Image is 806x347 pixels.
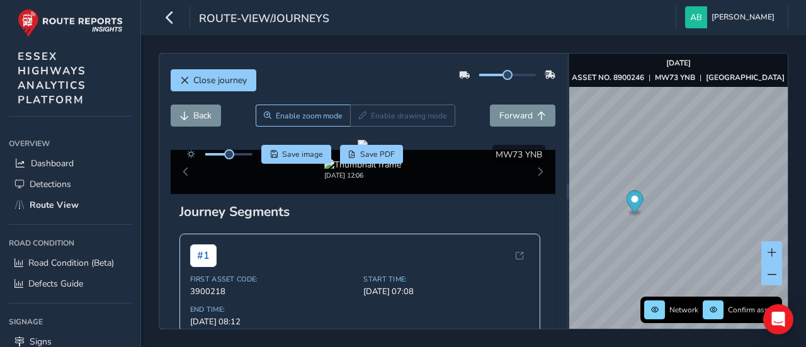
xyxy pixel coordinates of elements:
[340,145,404,164] button: PDF
[190,305,356,314] span: End Time:
[282,149,323,159] span: Save image
[171,69,256,91] button: Close journey
[490,105,555,127] button: Forward
[763,304,793,334] div: Open Intercom Messenger
[666,58,691,68] strong: [DATE]
[363,286,530,297] span: [DATE] 07:08
[9,134,132,153] div: Overview
[256,105,351,127] button: Zoom
[199,11,329,28] span: route-view/journeys
[276,111,343,121] span: Enable zoom mode
[190,286,356,297] span: 3900218
[193,74,247,86] span: Close journey
[685,6,779,28] button: [PERSON_NAME]
[626,191,643,217] div: Map marker
[363,275,530,284] span: Start Time:
[193,110,212,122] span: Back
[9,153,132,174] a: Dashboard
[706,72,785,82] strong: [GEOGRAPHIC_DATA]
[685,6,707,28] img: diamond-layout
[496,149,542,161] span: MW73 YNB
[499,110,533,122] span: Forward
[18,49,86,107] span: ESSEX HIGHWAYS ANALYTICS PLATFORM
[190,244,217,267] span: # 1
[324,171,401,180] div: [DATE] 12:06
[655,72,695,82] strong: MW73 YNB
[9,312,132,331] div: Signage
[9,234,132,253] div: Road Condition
[31,157,74,169] span: Dashboard
[30,199,79,211] span: Route View
[572,72,785,82] div: | |
[179,203,547,220] div: Journey Segments
[360,149,395,159] span: Save PDF
[28,257,114,269] span: Road Condition (Beta)
[712,6,775,28] span: [PERSON_NAME]
[190,316,356,327] span: [DATE] 08:12
[324,159,401,171] img: Thumbnail frame
[18,9,123,37] img: rr logo
[728,305,778,315] span: Confirm assets
[190,275,356,284] span: First Asset Code:
[261,145,331,164] button: Save
[669,305,698,315] span: Network
[30,178,71,190] span: Detections
[9,253,132,273] a: Road Condition (Beta)
[28,278,83,290] span: Defects Guide
[9,195,132,215] a: Route View
[572,72,644,82] strong: ASSET NO. 8900246
[9,174,132,195] a: Detections
[171,105,221,127] button: Back
[9,273,132,294] a: Defects Guide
